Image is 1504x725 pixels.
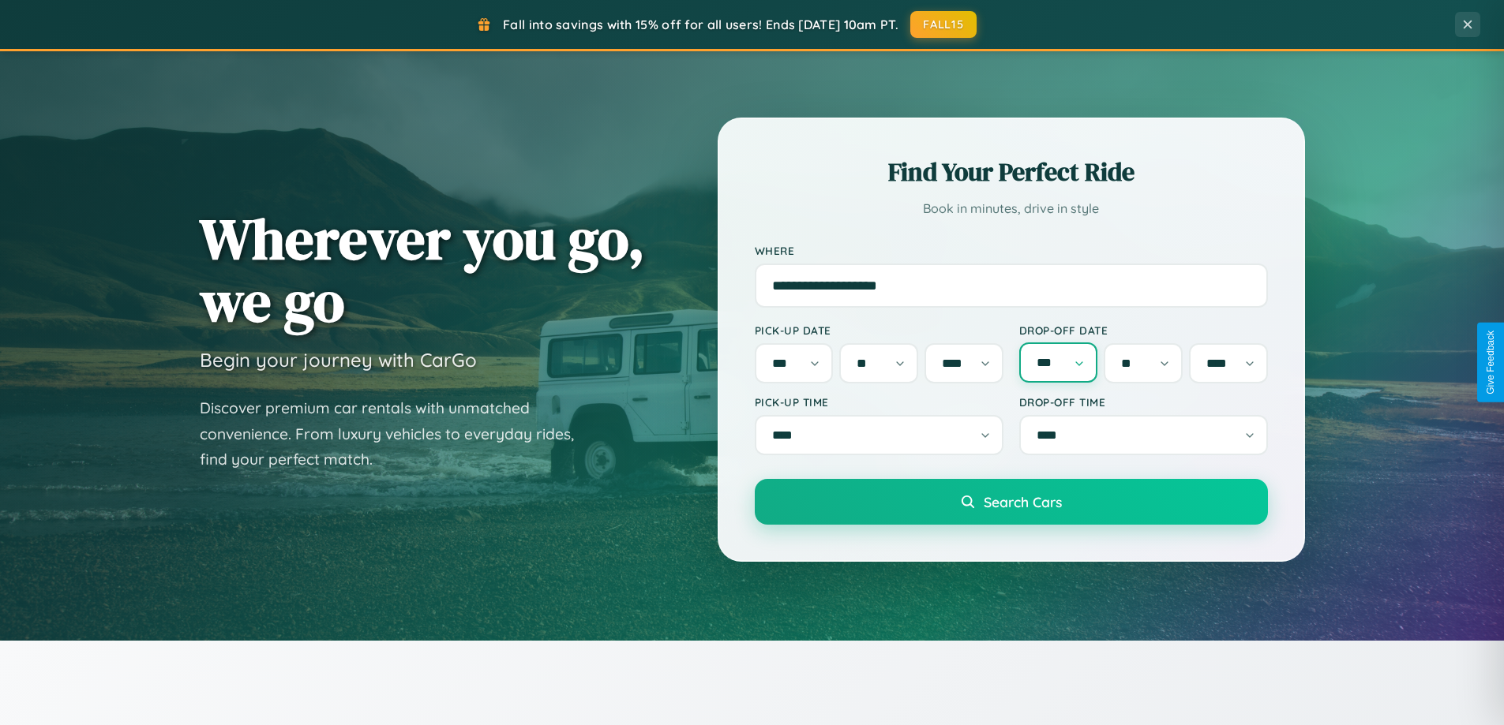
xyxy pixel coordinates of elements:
p: Book in minutes, drive in style [755,197,1268,220]
label: Drop-off Date [1019,323,1268,337]
label: Where [755,244,1268,257]
button: Search Cars [755,479,1268,525]
label: Drop-off Time [1019,395,1268,409]
h1: Wherever you go, we go [200,207,645,332]
label: Pick-up Time [755,395,1003,409]
button: FALL15 [910,11,977,38]
span: Fall into savings with 15% off for all users! Ends [DATE] 10am PT. [503,17,898,32]
span: Search Cars [984,493,1062,510]
div: Give Feedback [1485,331,1496,394]
p: Discover premium car rentals with unmatched convenience. From luxury vehicles to everyday rides, ... [200,395,594,473]
label: Pick-up Date [755,323,1003,337]
h3: Begin your journey with CarGo [200,348,477,372]
h2: Find Your Perfect Ride [755,155,1268,189]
